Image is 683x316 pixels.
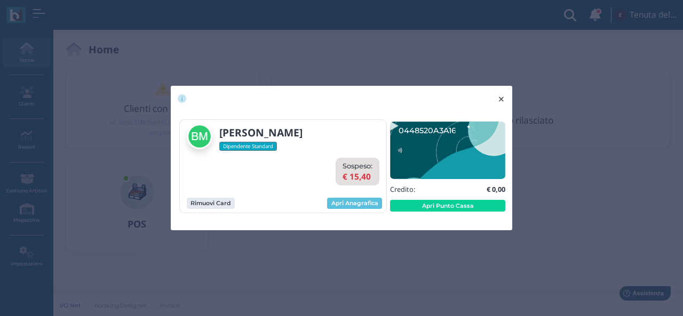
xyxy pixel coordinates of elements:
text: 0448520A3A1695 [399,125,465,135]
a: [PERSON_NAME] Dipendente Standard [187,124,367,151]
b: € 15,40 [343,171,371,182]
button: Rimuovi Card [187,198,235,209]
h5: Credito: [390,185,415,193]
button: Apri Punto Cassa [390,200,505,212]
span: × [497,92,505,106]
label: Sospeso: [343,161,372,171]
a: Apri Anagrafica [327,198,382,209]
span: Dipendente Standard [219,142,277,150]
span: Assistenza [31,9,70,17]
b: [PERSON_NAME] [219,125,303,140]
img: BRENDA MURAGLIA [187,124,212,149]
b: € 0,00 [487,184,505,194]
